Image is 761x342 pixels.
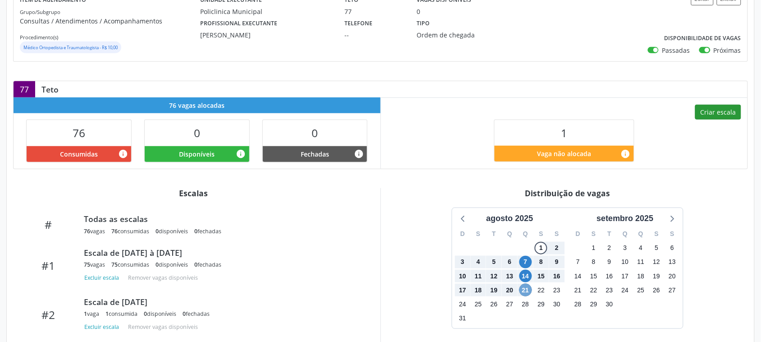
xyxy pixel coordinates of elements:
[455,227,471,241] div: D
[84,214,362,224] div: Todas as escalas
[504,256,516,268] span: quarta-feira, 6 de agosto de 2025
[344,16,372,30] label: Telefone
[483,213,537,225] div: agosto 2025
[550,256,563,268] span: sábado, 9 de agosto de 2025
[519,256,532,268] span: quinta-feira, 7 de agosto de 2025
[471,227,486,241] div: S
[84,261,90,268] span: 75
[603,256,616,268] span: terça-feira, 9 de setembro de 2025
[619,256,632,268] span: quarta-feira, 10 de setembro de 2025
[587,256,600,268] span: segunda-feira, 8 de setembro de 2025
[519,270,532,282] span: quinta-feira, 14 de agosto de 2025
[84,261,105,268] div: vagas
[84,321,123,333] button: Excluir escala
[14,81,35,97] div: 77
[714,46,741,55] label: Próximas
[662,46,690,55] label: Passadas
[550,270,563,282] span: sábado, 16 de agosto de 2025
[550,242,563,254] span: sábado, 2 de agosto de 2025
[354,149,364,159] i: Vagas alocadas e sem marcações associadas que tiveram sua disponibilidade fechada
[472,256,485,268] span: segunda-feira, 4 de agosto de 2025
[549,227,565,241] div: S
[417,30,513,40] div: Ordem de chegada
[23,45,118,51] small: Médico Ortopedista e Traumatologista - R$ 10,00
[84,272,123,284] button: Excluir escala
[650,242,663,254] span: sexta-feira, 5 de setembro de 2025
[695,105,741,120] button: Criar escala
[20,34,58,41] small: Procedimento(s)
[550,284,563,296] span: sábado, 23 de agosto de 2025
[456,312,469,325] span: domingo, 31 de agosto de 2025
[619,242,632,254] span: quarta-feira, 3 de setembro de 2025
[73,125,85,140] span: 76
[417,16,430,30] label: Tipo
[619,270,632,282] span: quarta-feira, 17 de setembro de 2025
[619,284,632,296] span: quarta-feira, 24 de setembro de 2025
[179,149,215,159] span: Disponíveis
[472,284,485,296] span: segunda-feira, 18 de agosto de 2025
[312,125,318,140] span: 0
[587,242,600,254] span: segunda-feira, 1 de setembro de 2025
[587,298,600,310] span: segunda-feira, 29 de setembro de 2025
[84,310,87,318] span: 1
[183,310,210,318] div: fechadas
[535,270,547,282] span: sexta-feira, 15 de agosto de 2025
[621,149,631,159] i: Quantidade de vagas restantes do teto de vagas
[35,84,65,94] div: Teto
[194,261,197,268] span: 0
[635,270,647,282] span: quinta-feira, 18 de setembro de 2025
[344,7,404,16] div: 77
[635,242,647,254] span: quinta-feira, 4 de setembro de 2025
[666,270,678,282] span: sábado, 20 de setembro de 2025
[156,227,159,235] span: 0
[535,298,547,310] span: sexta-feira, 29 de agosto de 2025
[572,298,584,310] span: domingo, 28 de setembro de 2025
[519,298,532,310] span: quinta-feira, 28 de agosto de 2025
[572,284,584,296] span: domingo, 21 de setembro de 2025
[617,227,633,241] div: Q
[84,310,99,318] div: vaga
[633,227,649,241] div: Q
[111,227,149,235] div: consumidas
[603,284,616,296] span: terça-feira, 23 de setembro de 2025
[456,256,469,268] span: domingo, 3 de agosto de 2025
[593,213,657,225] div: setembro 2025
[665,32,741,46] label: Disponibilidade de vagas
[635,284,647,296] span: quinta-feira, 25 de setembro de 2025
[486,227,502,241] div: T
[572,270,584,282] span: domingo, 14 de setembro de 2025
[535,242,547,254] span: sexta-feira, 1 de agosto de 2025
[19,308,78,321] div: #2
[387,188,748,198] div: Distribuição de vagas
[666,256,678,268] span: sábado, 13 de setembro de 2025
[649,227,665,241] div: S
[19,218,78,231] div: #
[236,149,246,159] i: Vagas alocadas e sem marcações associadas
[488,256,500,268] span: terça-feira, 5 de agosto de 2025
[118,149,128,159] i: Vagas alocadas que possuem marcações associadas
[144,310,147,318] span: 0
[156,227,188,235] div: disponíveis
[194,227,221,235] div: fechadas
[504,298,516,310] span: quarta-feira, 27 de agosto de 2025
[601,227,617,241] div: T
[603,242,616,254] span: terça-feira, 2 de setembro de 2025
[417,7,421,16] div: 0
[84,297,362,307] div: Escala de [DATE]
[587,284,600,296] span: segunda-feira, 22 de setembro de 2025
[587,270,600,282] span: segunda-feira, 15 de setembro de 2025
[156,261,188,268] div: disponíveis
[488,270,500,282] span: terça-feira, 12 de agosto de 2025
[504,284,516,296] span: quarta-feira, 20 de agosto de 2025
[200,16,277,30] label: Profissional executante
[518,227,533,241] div: Q
[301,149,329,159] span: Fechadas
[111,261,118,268] span: 75
[550,298,563,310] span: sábado, 30 de agosto de 2025
[84,227,90,235] span: 76
[586,227,602,241] div: S
[105,310,138,318] div: consumida
[472,298,485,310] span: segunda-feira, 25 de agosto de 2025
[194,261,221,268] div: fechadas
[535,284,547,296] span: sexta-feira, 22 de agosto de 2025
